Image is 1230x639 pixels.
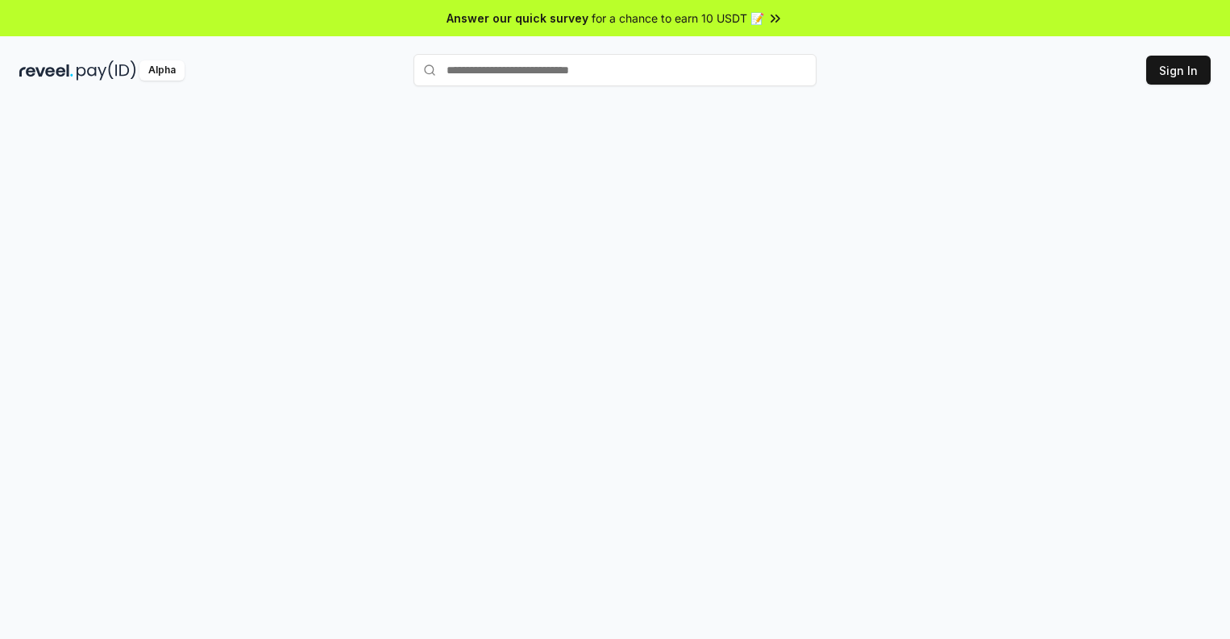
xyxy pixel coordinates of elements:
[77,60,136,81] img: pay_id
[447,10,588,27] span: Answer our quick survey
[139,60,185,81] div: Alpha
[1146,56,1211,85] button: Sign In
[592,10,764,27] span: for a chance to earn 10 USDT 📝
[19,60,73,81] img: reveel_dark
